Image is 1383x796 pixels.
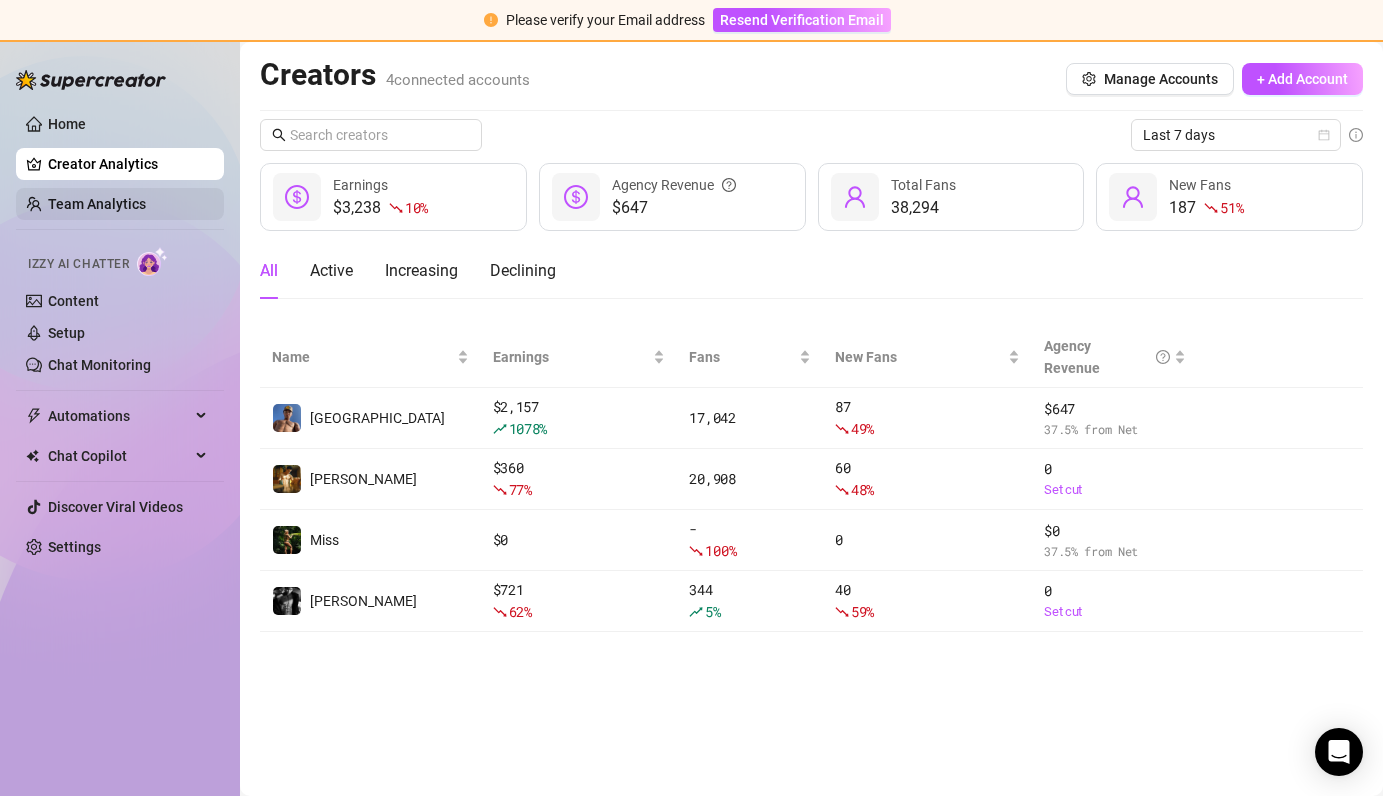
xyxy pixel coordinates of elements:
[405,198,428,217] span: 10 %
[493,605,507,619] span: fall
[835,422,849,436] span: fall
[273,465,301,493] img: Marvin
[1143,120,1329,150] span: Last 7 days
[835,457,1020,501] div: 60
[1156,335,1170,379] span: question-circle
[285,185,309,209] span: dollar-circle
[1044,480,1185,500] a: Set cut
[272,346,453,368] span: Name
[310,259,353,283] div: Active
[385,259,458,283] div: Increasing
[48,440,190,472] span: Chat Copilot
[689,544,703,558] span: fall
[713,8,891,32] button: Resend Verification Email
[1066,63,1234,95] button: Manage Accounts
[1204,201,1218,215] span: fall
[1044,420,1185,439] span: 37.5 % from Net
[1044,335,1169,379] div: Agency Revenue
[260,56,530,94] h2: Creators
[1169,196,1243,220] div: 187
[1044,542,1185,561] span: 37.5 % from Net
[493,529,666,551] div: $ 0
[1169,177,1231,193] span: New Fans
[851,480,874,499] span: 48 %
[48,293,99,309] a: Content
[1318,129,1330,141] span: calendar
[823,327,1032,388] th: New Fans
[272,128,286,142] span: search
[891,177,956,193] span: Total Fans
[481,327,678,388] th: Earnings
[1044,398,1185,420] span: $ 647
[290,124,454,146] input: Search creators
[310,471,417,487] span: [PERSON_NAME]
[612,196,736,220] span: $647
[48,400,190,432] span: Automations
[48,148,208,180] a: Creator Analytics
[28,255,129,274] span: Izzy AI Chatter
[689,346,795,368] span: Fans
[1044,602,1185,622] a: Set cut
[689,518,811,562] div: -
[689,605,703,619] span: rise
[493,396,666,440] div: $ 2,157
[722,174,736,196] span: question-circle
[720,12,884,28] span: Resend Verification Email
[493,422,507,436] span: rise
[851,602,874,621] span: 59 %
[835,529,1020,551] div: 0
[1044,520,1185,542] span: $ 0
[843,185,867,209] span: user
[48,325,85,341] a: Setup
[835,396,1020,440] div: 87
[564,185,588,209] span: dollar-circle
[333,196,428,220] div: $3,238
[273,587,301,615] img: Marvin
[260,259,278,283] div: All
[689,468,811,490] div: 20,908
[835,483,849,497] span: fall
[310,410,445,426] span: [GEOGRAPHIC_DATA]
[48,116,86,132] a: Home
[509,480,532,499] span: 77 %
[689,407,811,429] div: 17,042
[273,404,301,432] img: Dallas
[310,593,417,609] span: [PERSON_NAME]
[835,346,1004,368] span: New Fans
[333,177,388,193] span: Earnings
[493,579,666,623] div: $ 721
[509,602,532,621] span: 62 %
[689,579,811,623] div: 344
[509,419,548,438] span: 1078 %
[1044,580,1185,622] div: 0
[260,327,481,388] th: Name
[1044,458,1185,500] div: 0
[389,201,403,215] span: fall
[835,579,1020,623] div: 40
[1104,71,1218,87] span: Manage Accounts
[891,196,956,220] div: 38,294
[677,327,823,388] th: Fans
[26,408,42,424] span: thunderbolt
[48,196,146,212] a: Team Analytics
[1315,728,1363,776] div: Open Intercom Messenger
[48,357,151,373] a: Chat Monitoring
[310,532,339,548] span: Miss
[612,174,736,196] div: Agency Revenue
[1121,185,1145,209] span: user
[1220,198,1243,217] span: 51 %
[851,419,874,438] span: 49 %
[1349,128,1363,142] span: info-circle
[506,9,705,31] div: Please verify your Email address
[1082,72,1096,86] span: setting
[386,71,530,89] span: 4 connected accounts
[705,602,720,621] span: 5 %
[705,541,736,560] span: 100 %
[16,70,166,90] img: logo-BBDzfeDw.svg
[835,605,849,619] span: fall
[137,247,168,276] img: AI Chatter
[1242,63,1363,95] button: + Add Account
[493,457,666,501] div: $ 360
[48,499,183,515] a: Discover Viral Videos
[273,526,301,554] img: Miss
